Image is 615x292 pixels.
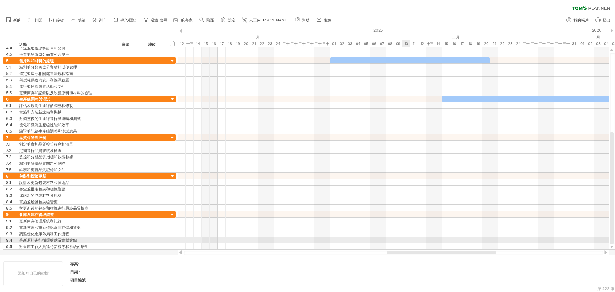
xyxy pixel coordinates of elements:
[19,58,54,63] font: 舊原料和材料的處理
[466,40,474,47] div: 2025年12月18日星期四
[241,16,291,24] a: 人工[PERSON_NAME]
[427,41,434,46] font: 十三
[348,41,352,46] font: 03
[6,135,8,140] font: 7
[107,270,111,274] font: ....
[555,41,562,53] font: 二十九
[248,35,259,39] font: 十一月
[19,46,65,50] font: 下達並追蹤原料訂單和交付
[282,40,290,47] div: 2025年11月25日星期二
[122,42,129,47] font: 資源
[6,219,11,223] font: 9.1
[13,18,21,22] font: 新的
[19,71,73,76] font: 確定並遵守相關處置法規和指南
[6,174,9,179] font: 8
[370,40,378,47] div: 2025年12月6日星期六
[436,41,440,46] font: 14
[322,41,329,46] font: 三十
[70,262,79,266] font: 專案:
[538,40,546,47] div: 2025年12月27日星期六
[19,187,65,191] font: 審查並批准包裝和標籤變更
[293,16,312,24] a: 幫助
[19,174,46,179] font: 包裝和標籤更新
[362,40,370,47] div: 2025年12月5日，星期五
[338,40,346,47] div: 2025年12月2日星期二
[396,41,400,46] font: 09
[220,41,224,46] font: 17
[47,16,66,24] a: 節省
[90,34,330,40] div: 2025年11月
[562,40,570,47] div: 2025年12月30日星期二
[210,40,218,47] div: 2025年11月16日星期日
[6,193,12,198] font: 8.3
[299,41,306,53] font: 二十七
[474,40,482,47] div: 2025年12月19日星期五
[19,52,69,57] font: 檢查並驗證成分品質和合規性
[26,16,44,24] a: 打開
[498,40,506,47] div: 2025年12月22日星期一
[202,40,210,47] div: 2025年11月15日星期六
[19,193,61,198] font: 採購新的包裝材料和耗材
[565,16,591,24] a: 我的帳戶
[276,41,280,46] font: 24
[142,16,169,24] a: 過濾/搜尋
[56,18,64,22] font: 節省
[206,18,214,22] font: 飛漲
[196,41,200,46] font: 14
[6,238,12,243] font: 9.4
[226,40,234,47] div: 2025年11月18日星期二
[506,40,514,47] div: 2025年12月23日星期二
[588,41,593,46] font: 02
[250,40,258,47] div: 2025年11月21日星期五
[597,286,614,291] font: 第 422 節
[19,206,88,211] font: 對更新後的包裝和標籤進行最終品質檢查
[204,41,208,46] font: 15
[236,41,240,46] font: 19
[372,41,376,46] font: 06
[19,78,69,82] font: 與授權供應商安排和協調處置
[594,40,602,47] div: 2026年1月3日星期六
[580,41,584,46] font: 01
[242,40,250,47] div: 2025年11月20日，星期四
[19,90,92,95] font: 更新庫存和記錄以反映舊原料和材料的處理
[6,46,12,50] font: 4.4
[563,41,570,46] font: 三十
[500,41,504,46] font: 22
[6,180,11,185] font: 8.1
[306,40,314,47] div: 2025年11月28日星期五
[148,42,156,47] font: 地位
[244,41,248,46] font: 20
[180,41,184,46] font: 12
[460,41,464,46] font: 17
[6,167,11,172] font: 7.5
[19,244,88,249] font: 對倉庫工作人員進行新程序和系統的培訓
[6,244,12,249] font: 9.5
[596,41,601,46] font: 03
[482,40,490,47] div: 2025年12月20日星期六
[603,18,610,22] font: 登出
[554,40,562,47] div: 2025年12月29日星期一
[290,40,298,47] div: 2025年11月26日星期三
[6,90,12,95] font: 5.5
[420,41,424,46] font: 12
[6,225,12,230] font: 9.2
[19,180,69,185] font: 設計和更新包裝材料和藝術品
[514,40,522,47] div: 2025年12月24日星期三
[452,41,456,46] font: 16
[218,40,226,47] div: 2025年11月17日星期一
[476,41,480,46] font: 19
[314,40,322,47] div: 2025年11月29日星期六
[6,116,12,121] font: 6.3
[6,122,12,127] font: 6.4
[394,40,402,47] div: 2025年12月9日星期二
[586,40,594,47] div: 2026年1月2日星期五
[219,16,237,24] a: 設定
[594,16,612,24] a: 登出
[522,40,530,47] div: 2025年12月25日，星期四
[19,161,65,166] font: 識別並解決品質問題和缺陷
[356,41,360,46] font: 04
[19,84,65,89] font: 進行並驗證處置活動和文件
[570,40,578,47] div: 2025年12月31日星期三
[602,40,610,47] div: 2026年1月4日星期日
[458,40,466,47] div: 2025年12月17日星期三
